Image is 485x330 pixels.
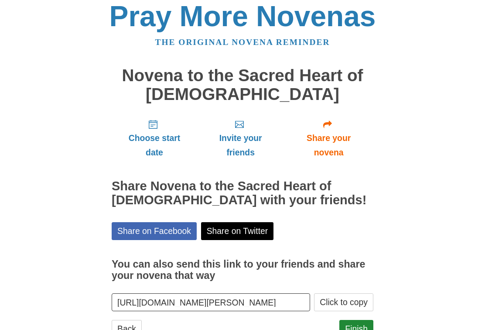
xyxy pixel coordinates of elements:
a: Invite your friends [197,113,284,165]
span: Invite your friends [206,131,275,160]
a: Choose start date [112,113,197,165]
span: Choose start date [120,131,188,160]
button: Click to copy [314,294,373,312]
a: The original novena reminder [155,38,330,47]
h3: You can also send this link to your friends and share your novena that way [112,259,373,282]
span: Share your novena [293,131,365,160]
a: Share your novena [284,113,373,165]
a: Pray More Novenas [109,0,376,33]
a: Share on Facebook [112,223,197,241]
a: Share on Twitter [201,223,274,241]
h1: Novena to the Sacred Heart of [DEMOGRAPHIC_DATA] [112,67,373,104]
h2: Share Novena to the Sacred Heart of [DEMOGRAPHIC_DATA] with your friends! [112,180,373,208]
